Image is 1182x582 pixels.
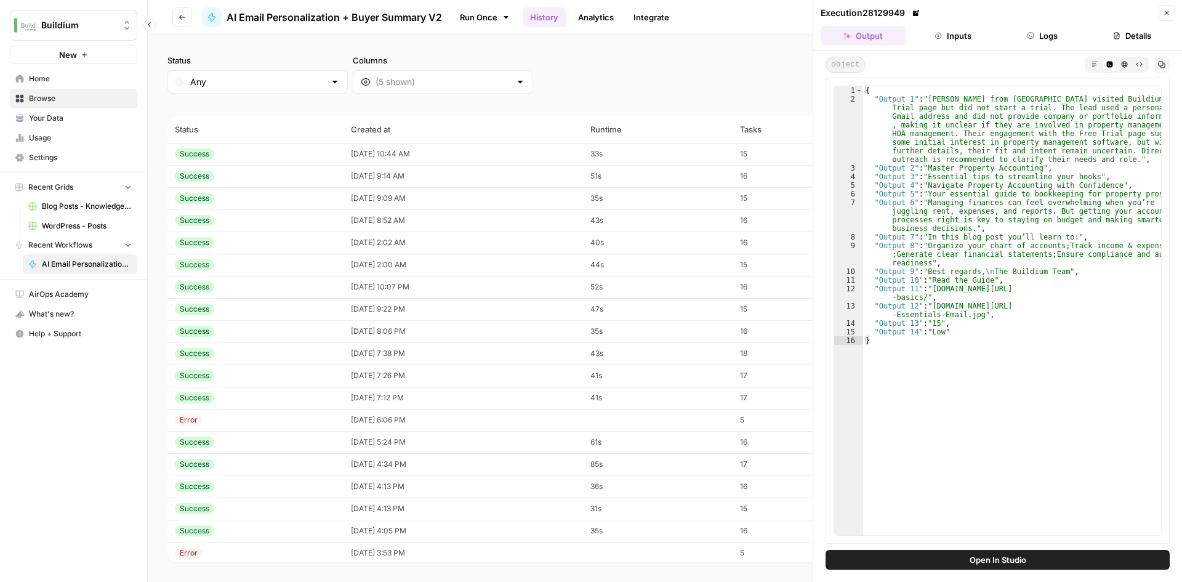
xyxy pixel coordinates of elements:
td: [DATE] 10:44 AM [344,143,583,165]
div: 11 [834,276,863,285]
td: [DATE] 4:13 PM [344,498,583,520]
td: [DATE] 9:09 AM [344,187,583,209]
img: Buildium Logo [14,14,36,36]
td: 36s [583,475,733,498]
div: Success [175,281,214,293]
td: [DATE] 2:02 AM [344,232,583,254]
td: [DATE] 4:34 PM [344,453,583,475]
span: Settings [29,152,132,163]
div: 1 [834,86,863,95]
div: 5 [834,181,863,190]
button: Workspace: Buildium [10,10,137,41]
a: Settings [10,148,137,168]
span: Open In Studio [970,554,1026,566]
td: 15 [733,143,850,165]
button: Inputs [911,26,995,46]
td: 15 [733,498,850,520]
a: Run Once [452,7,518,28]
div: Success [175,237,214,248]
div: Success [175,525,214,536]
td: [DATE] 9:14 AM [344,165,583,187]
div: Error [175,548,203,559]
a: History [523,7,566,27]
div: 15 [834,328,863,336]
td: 35s [583,320,733,342]
td: 16 [733,520,850,542]
a: Browse [10,89,137,108]
td: 16 [733,475,850,498]
td: [DATE] 6:06 PM [344,409,583,431]
div: Error [175,414,203,426]
a: WordPress - Posts [23,216,137,236]
div: 12 [834,285,863,302]
td: 16 [733,232,850,254]
button: Open In Studio [826,550,1170,570]
th: Tasks [733,116,850,143]
div: Success [175,326,214,337]
td: [DATE] 7:38 PM [344,342,583,365]
td: 16 [733,276,850,298]
span: Buildium [41,19,116,31]
td: 15 [733,187,850,209]
span: WordPress - Posts [42,220,132,232]
td: 33s [583,143,733,165]
div: Success [175,370,214,381]
div: Success [175,304,214,315]
div: Success [175,348,214,359]
label: Columns [353,54,533,67]
td: 35s [583,187,733,209]
td: 18 [733,342,850,365]
span: Toggle code folding, rows 1 through 16 [856,86,862,95]
div: Success [175,503,214,514]
div: Success [175,193,214,204]
td: 61s [583,431,733,453]
div: 7 [834,198,863,233]
label: Status [167,54,348,67]
div: 16 [834,336,863,345]
td: [DATE] 9:22 PM [344,298,583,320]
td: 31s [583,498,733,520]
td: 17 [733,365,850,387]
a: Integrate [626,7,677,27]
td: 5 [733,409,850,431]
input: Any [190,76,325,88]
th: Created at [344,116,583,143]
td: 16 [733,165,850,187]
td: 41s [583,387,733,409]
td: 43s [583,342,733,365]
div: Success [175,215,214,226]
td: [DATE] 8:06 PM [344,320,583,342]
div: Success [175,392,214,403]
button: What's new? [10,304,137,324]
td: 16 [733,431,850,453]
a: AirOps Academy [10,285,137,304]
th: Status [167,116,344,143]
a: AI Email Personalization + Buyer Summary V2 [202,7,442,27]
a: Your Data [10,108,137,128]
a: Analytics [571,7,621,27]
div: 6 [834,190,863,198]
div: Success [175,259,214,270]
button: Help + Support [10,324,137,344]
td: 15 [733,254,850,276]
td: 85s [583,453,733,475]
div: Success [175,459,214,470]
a: Usage [10,128,137,148]
div: Success [175,437,214,448]
div: 8 [834,233,863,241]
button: New [10,46,137,64]
button: Recent Workflows [10,236,137,254]
span: (271 records) [167,94,1162,116]
a: Blog Posts - Knowledge Base.csv [23,196,137,216]
td: [DATE] 2:00 AM [344,254,583,276]
td: 41s [583,365,733,387]
div: Success [175,171,214,182]
a: Home [10,69,137,89]
td: [DATE] 3:53 PM [344,542,583,564]
span: Usage [29,132,132,143]
span: Recent Grids [28,182,73,193]
div: 14 [834,319,863,328]
span: Blog Posts - Knowledge Base.csv [42,201,132,212]
td: 17 [733,453,850,475]
span: Recent Workflows [28,240,92,251]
